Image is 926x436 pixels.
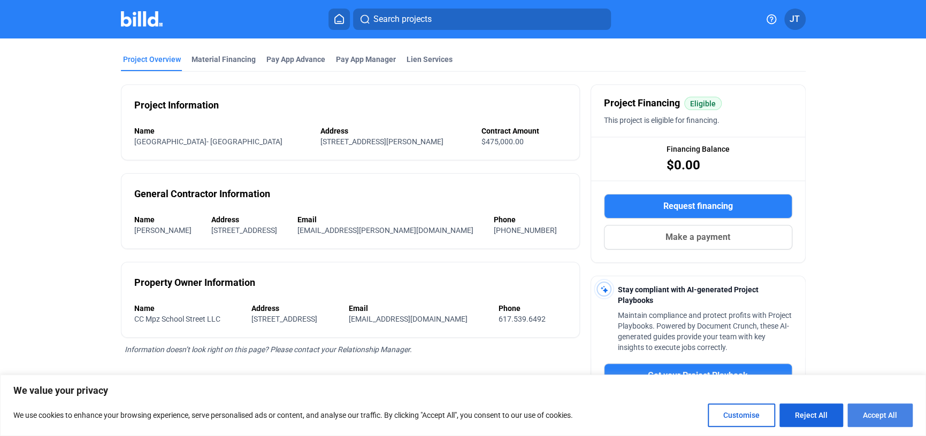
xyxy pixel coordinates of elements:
[123,54,181,65] div: Project Overview
[134,315,220,323] span: CC Mpz School Street LLC
[134,303,241,314] div: Name
[847,403,913,427] button: Accept All
[134,98,219,113] div: Project Information
[134,126,310,136] div: Name
[125,345,412,354] span: Information doesn’t look right on this page? Please contact your Relationship Manager.
[121,11,163,27] img: Billd Company Logo
[779,403,843,427] button: Reject All
[648,369,748,382] span: Get your Project Playbook
[618,285,759,305] span: Stay compliant with AI-generated Project Playbooks
[494,226,557,235] span: [PHONE_NUMBER]
[192,54,256,65] div: Material Financing
[604,363,792,388] button: Get your Project Playbook
[494,214,567,225] div: Phone
[604,225,792,250] button: Make a payment
[784,9,806,30] button: JT
[336,54,396,65] span: Pay App Manager
[251,303,338,314] div: Address
[481,126,567,136] div: Contract Amount
[320,137,443,146] span: [STREET_ADDRESS][PERSON_NAME]
[297,214,483,225] div: Email
[618,311,792,352] span: Maintain compliance and protect profits with Project Playbooks. Powered by Document Crunch, these...
[266,54,325,65] div: Pay App Advance
[349,315,468,323] span: [EMAIL_ADDRESS][DOMAIN_NAME]
[251,315,317,323] span: [STREET_ADDRESS]
[349,303,488,314] div: Email
[499,303,567,314] div: Phone
[211,226,277,235] span: [STREET_ADDRESS]
[134,275,255,290] div: Property Owner Information
[211,214,287,225] div: Address
[604,116,720,124] span: This project is eligible for financing.
[663,200,733,213] span: Request financing
[134,226,192,235] span: [PERSON_NAME]
[320,126,471,136] div: Address
[13,409,573,422] p: We use cookies to enhance your browsing experience, serve personalised ads or content, and analys...
[604,96,680,111] span: Project Financing
[134,137,282,146] span: [GEOGRAPHIC_DATA]- [GEOGRAPHIC_DATA]
[499,315,546,323] span: 617.539.6492
[407,54,453,65] div: Lien Services
[708,403,775,427] button: Customise
[297,226,473,235] span: [EMAIL_ADDRESS][PERSON_NAME][DOMAIN_NAME]
[134,214,201,225] div: Name
[665,231,730,244] span: Make a payment
[373,13,432,26] span: Search projects
[13,384,913,397] p: We value your privacy
[353,9,611,30] button: Search projects
[684,97,722,110] mat-chip: Eligible
[481,137,524,146] span: $475,000.00
[604,194,792,219] button: Request financing
[667,157,700,174] span: $0.00
[790,13,800,26] span: JT
[134,186,270,201] div: General Contractor Information
[667,144,730,154] span: Financing Balance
